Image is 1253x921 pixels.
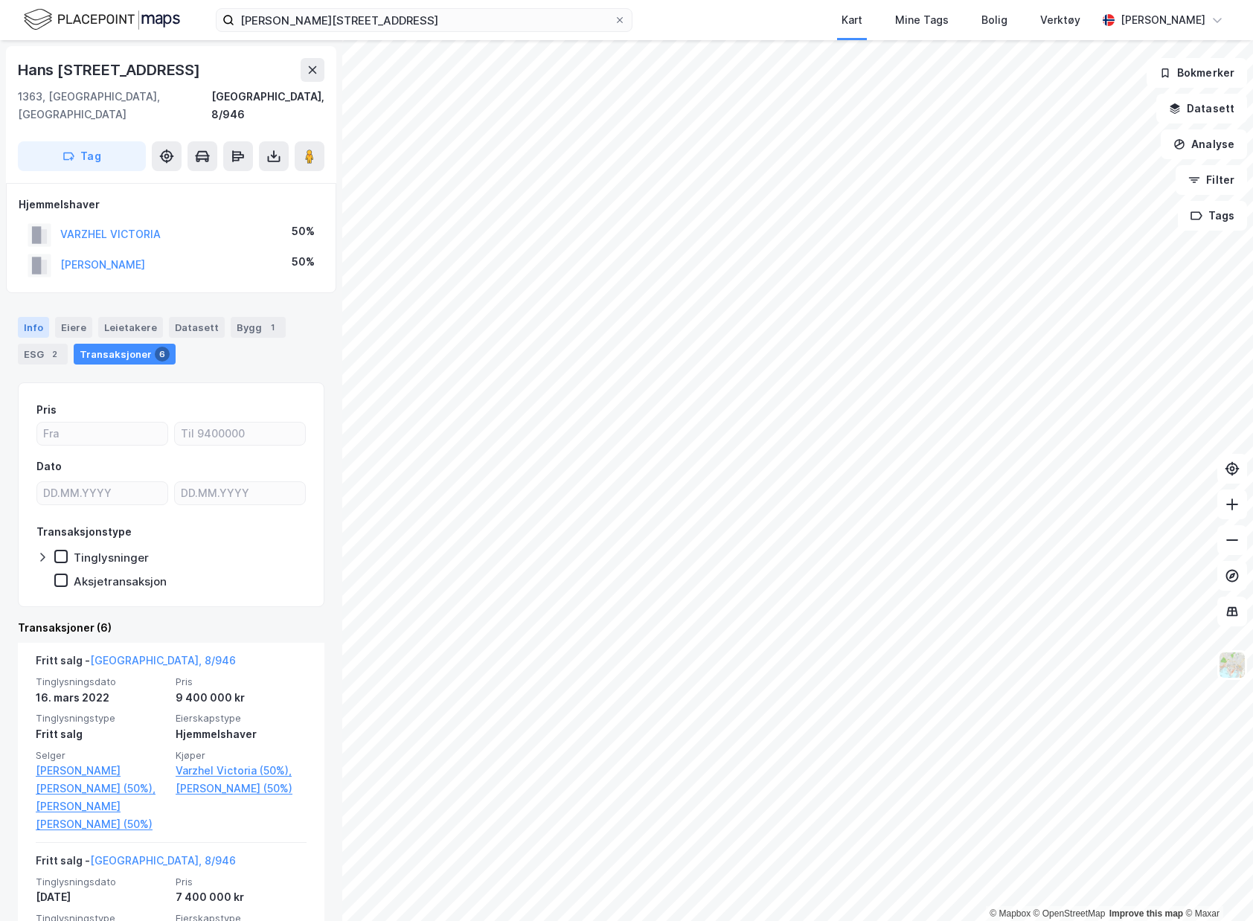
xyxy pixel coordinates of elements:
span: Pris [176,876,307,888]
a: Varzhel Victoria (50%), [176,762,307,780]
button: Tags [1178,201,1247,231]
a: [PERSON_NAME] [PERSON_NAME] (50%) [36,798,167,833]
span: Tinglysningstype [36,712,167,725]
div: Pris [36,401,57,419]
a: [GEOGRAPHIC_DATA], 8/946 [90,854,236,867]
span: Tinglysningsdato [36,876,167,888]
div: 2 [47,347,62,362]
div: Aksjetransaksjon [74,574,167,588]
div: Tinglysninger [74,551,149,565]
div: Hjemmelshaver [19,196,324,214]
span: Selger [36,749,167,762]
div: Dato [36,458,62,475]
input: DD.MM.YYYY [175,482,305,504]
div: 50% [292,222,315,240]
div: 7 400 000 kr [176,888,307,906]
div: [GEOGRAPHIC_DATA], 8/946 [211,88,324,123]
div: Bygg [231,317,286,338]
div: Kontrollprogram for chat [1179,850,1253,921]
input: Søk på adresse, matrikkel, gårdeiere, leietakere eller personer [234,9,614,31]
div: 16. mars 2022 [36,689,167,707]
input: Til 9400000 [175,423,305,445]
div: Fritt salg - [36,852,236,876]
div: 1363, [GEOGRAPHIC_DATA], [GEOGRAPHIC_DATA] [18,88,211,123]
a: OpenStreetMap [1034,908,1106,919]
div: 50% [292,253,315,271]
input: Fra [37,423,167,445]
div: Fritt salg - [36,652,236,675]
div: Leietakere [98,317,163,338]
div: Eiere [55,317,92,338]
button: Bokmerker [1147,58,1247,88]
span: Eierskapstype [176,712,307,725]
span: Pris [176,675,307,688]
iframe: Chat Widget [1179,850,1253,921]
button: Tag [18,141,146,171]
span: Tinglysningsdato [36,675,167,688]
a: [PERSON_NAME] (50%) [176,780,307,798]
div: [DATE] [36,888,167,906]
div: [PERSON_NAME] [1121,11,1205,29]
div: Datasett [169,317,225,338]
div: 6 [155,347,170,362]
button: Analyse [1161,129,1247,159]
div: Transaksjoner (6) [18,619,324,637]
div: 9 400 000 kr [176,689,307,707]
div: Mine Tags [895,11,949,29]
div: Transaksjoner [74,344,176,365]
div: Verktøy [1040,11,1080,29]
input: DD.MM.YYYY [37,482,167,504]
div: Fritt salg [36,725,167,743]
button: Filter [1176,165,1247,195]
div: Transaksjonstype [36,523,132,541]
div: Hjemmelshaver [176,725,307,743]
img: logo.f888ab2527a4732fd821a326f86c7f29.svg [24,7,180,33]
div: Bolig [981,11,1007,29]
div: ESG [18,344,68,365]
button: Datasett [1156,94,1247,123]
a: Mapbox [990,908,1031,919]
div: Info [18,317,49,338]
span: Kjøper [176,749,307,762]
a: Improve this map [1109,908,1183,919]
div: 1 [265,320,280,335]
div: Kart [842,11,862,29]
div: Hans [STREET_ADDRESS] [18,58,203,82]
img: Z [1218,651,1246,679]
a: [GEOGRAPHIC_DATA], 8/946 [90,654,236,667]
a: [PERSON_NAME] [PERSON_NAME] (50%), [36,762,167,798]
